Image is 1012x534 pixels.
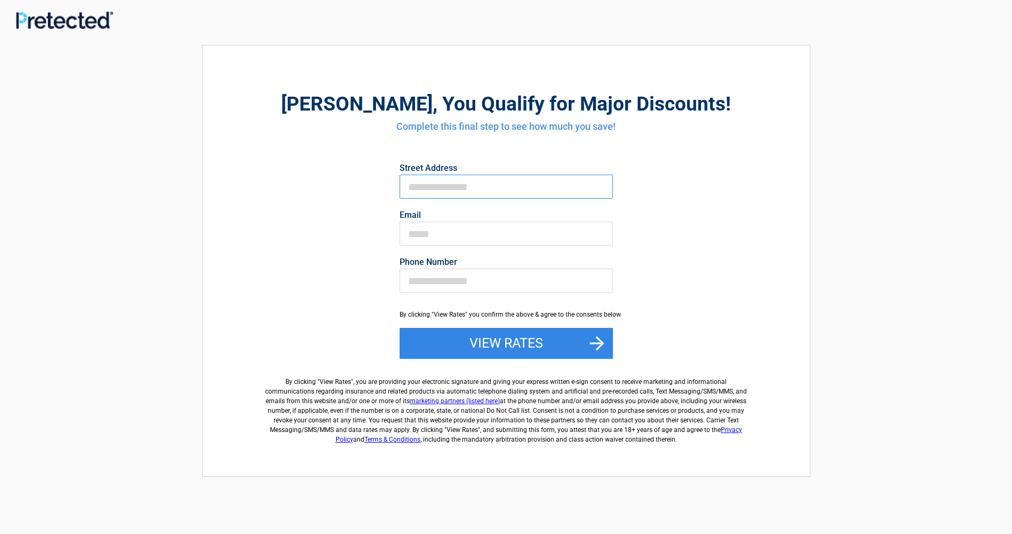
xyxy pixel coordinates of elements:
[320,378,351,386] span: View Rates
[400,328,613,359] button: View Rates
[261,91,751,117] h2: , You Qualify for Major Discounts!
[261,368,751,444] label: By clicking " ", you are providing your electronic signature and giving your express written e-si...
[281,92,433,115] span: [PERSON_NAME]
[336,426,743,443] a: Privacy Policy
[400,211,613,219] label: Email
[364,436,420,443] a: Terms & Conditions
[410,397,500,405] a: marketing partners (listed here)
[400,258,613,266] label: Phone Number
[400,310,613,319] div: By clicking "View Rates" you confirm the above & agree to the consents below
[400,164,613,172] label: Street Address
[16,11,113,29] img: Main Logo
[261,120,751,133] h4: Complete this final step to see how much you save!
